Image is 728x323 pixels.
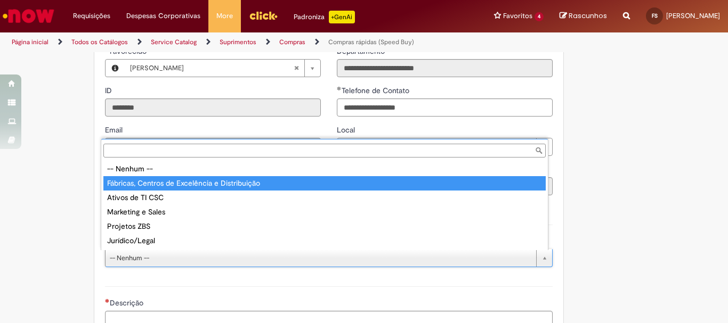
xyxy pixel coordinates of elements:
div: Marketing e Sales [103,205,546,219]
div: Jurídico/Legal [103,234,546,248]
ul: Tipo de solicitação [101,160,548,250]
div: -- Nenhum -- [103,162,546,176]
div: Projetos ZBS [103,219,546,234]
div: Fábricas, Centros de Excelência e Distribuição [103,176,546,191]
div: Ativos de TI CSC [103,191,546,205]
